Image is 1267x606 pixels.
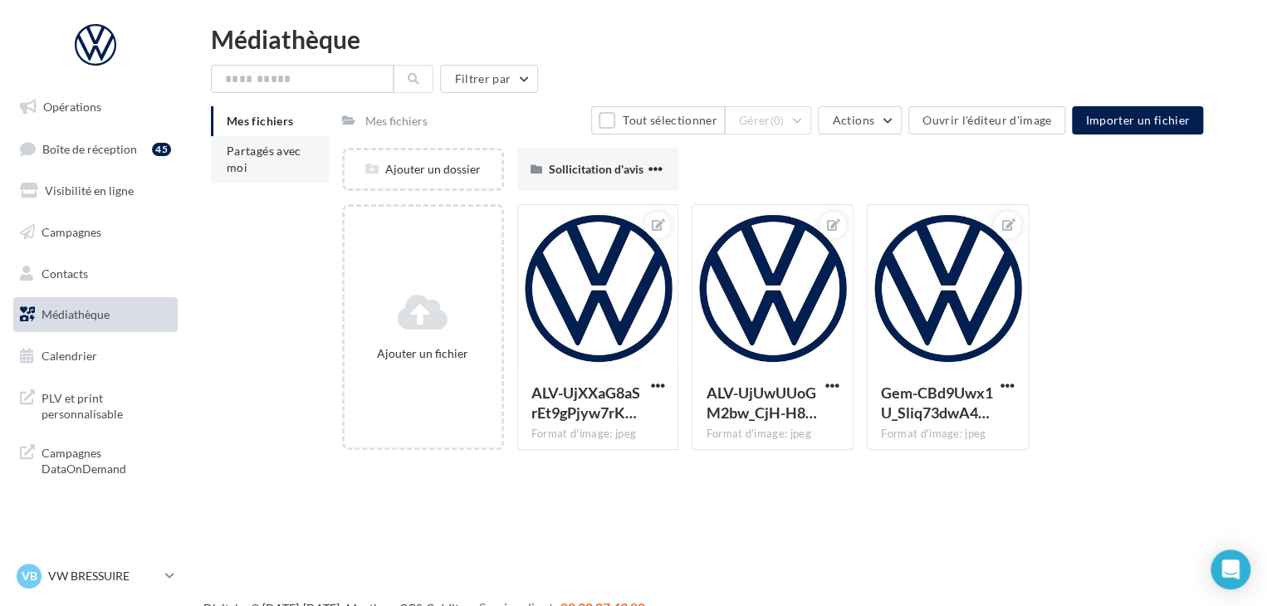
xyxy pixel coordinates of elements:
[10,339,181,374] a: Calendrier
[10,297,181,332] a: Médiathèque
[591,106,724,134] button: Tout sélectionner
[706,384,816,422] span: ALV-UjUwUUoGM2bw_CjH-H8EVkDwvTkHYn6FP-BAI4ATkrscGEuCgXS3
[10,131,181,167] a: Boîte de réception45
[770,114,785,127] span: (0)
[908,106,1065,134] button: Ouvrir l'éditeur d'image
[10,435,181,484] a: Campagnes DataOnDemand
[42,141,137,155] span: Boîte de réception
[881,384,993,422] span: Gem-CBd9Uwx1U_Sliq73dwA4sZ9_FrKnZUZRtPgIJh_YIhJqYLkrA6-thrXqRQuzCD4nqw_OqP4JXOexwA=s0
[13,560,178,592] a: VB VW BRESSUIRE
[531,384,640,422] span: ALV-UjXXaG8aSrEt9gPjyw7rKLJ-bnJu81bdYS88r6WNntzmFmyRS-c8
[227,114,293,128] span: Mes fichiers
[42,442,171,477] span: Campagnes DataOnDemand
[725,106,812,134] button: Gérer(0)
[10,90,181,125] a: Opérations
[22,568,37,584] span: VB
[1211,550,1250,589] div: Open Intercom Messenger
[365,113,428,130] div: Mes fichiers
[211,27,1247,51] div: Médiathèque
[10,380,181,429] a: PLV et print personnalisable
[440,65,538,93] button: Filtrer par
[345,161,501,178] div: Ajouter un dossier
[45,183,134,198] span: Visibilité en ligne
[42,307,110,321] span: Médiathèque
[1072,106,1203,134] button: Importer un fichier
[42,387,171,423] span: PLV et print personnalisable
[1085,113,1190,127] span: Importer un fichier
[351,345,495,362] div: Ajouter un fichier
[706,427,839,442] div: Format d'image: jpeg
[818,106,901,134] button: Actions
[10,215,181,250] a: Campagnes
[10,257,181,291] a: Contacts
[152,143,171,156] div: 45
[43,100,101,114] span: Opérations
[48,568,159,584] p: VW BRESSUIRE
[42,349,97,363] span: Calendrier
[549,162,643,176] span: Sollicitation d'avis
[227,144,301,174] span: Partagés avec moi
[531,427,665,442] div: Format d'image: jpeg
[881,427,1015,442] div: Format d'image: jpeg
[832,113,873,127] span: Actions
[42,225,101,239] span: Campagnes
[42,266,88,280] span: Contacts
[10,173,181,208] a: Visibilité en ligne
